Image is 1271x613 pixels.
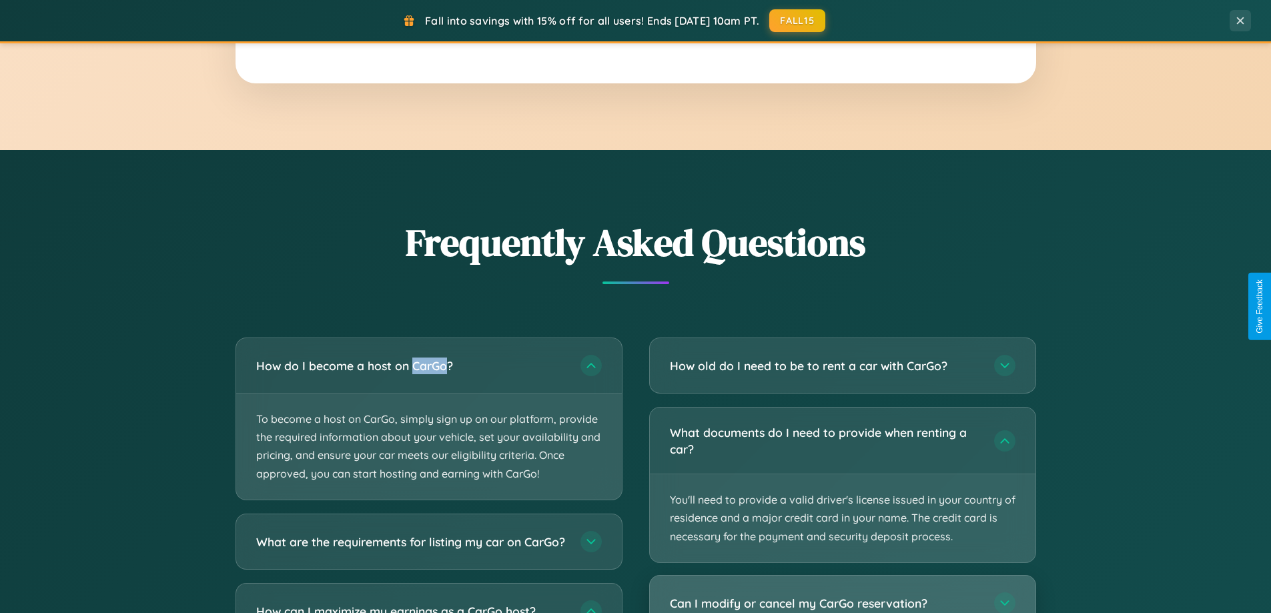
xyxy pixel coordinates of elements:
[670,424,981,457] h3: What documents do I need to provide when renting a car?
[670,358,981,374] h3: How old do I need to be to rent a car with CarGo?
[256,358,567,374] h3: How do I become a host on CarGo?
[769,9,825,32] button: FALL15
[425,14,759,27] span: Fall into savings with 15% off for all users! Ends [DATE] 10am PT.
[256,533,567,550] h3: What are the requirements for listing my car on CarGo?
[670,595,981,612] h3: Can I modify or cancel my CarGo reservation?
[236,217,1036,268] h2: Frequently Asked Questions
[1255,279,1264,334] div: Give Feedback
[236,394,622,500] p: To become a host on CarGo, simply sign up on our platform, provide the required information about...
[650,474,1035,562] p: You'll need to provide a valid driver's license issued in your country of residence and a major c...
